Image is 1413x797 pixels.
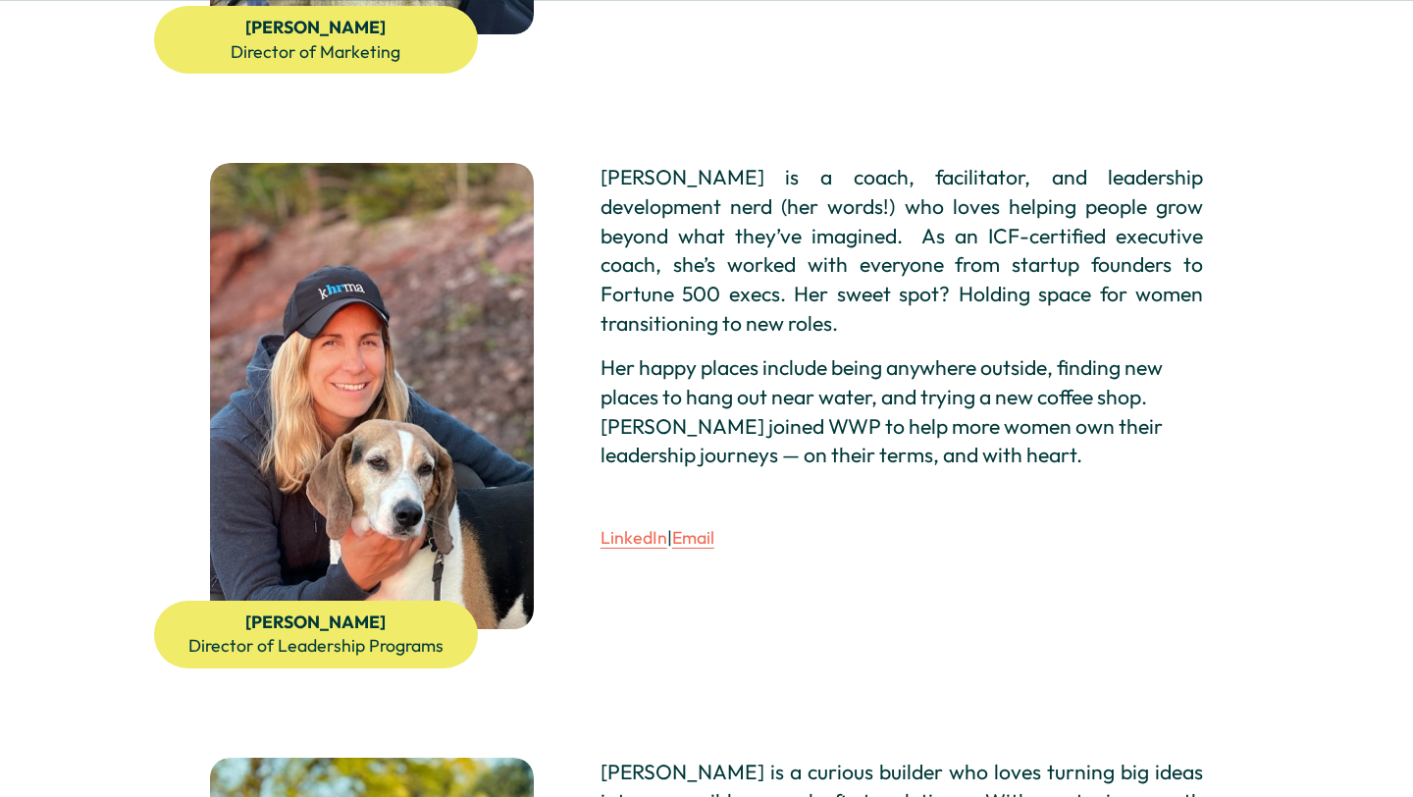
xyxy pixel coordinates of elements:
[601,526,667,549] a: LinkedIn
[245,611,386,633] strong: [PERSON_NAME]
[601,163,1203,338] p: [PERSON_NAME] is a coach, facilitator, and leadership development nerd (her words!) who loves hel...
[672,526,714,549] a: Email
[245,16,386,38] strong: [PERSON_NAME]
[164,16,468,65] p: Director of Marketing
[601,353,1203,470] p: Her happy places include being anywhere outside, finding new places to hang out near water, and t...
[164,611,468,660] p: Director of Leadership Programs
[601,526,1203,551] p: |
